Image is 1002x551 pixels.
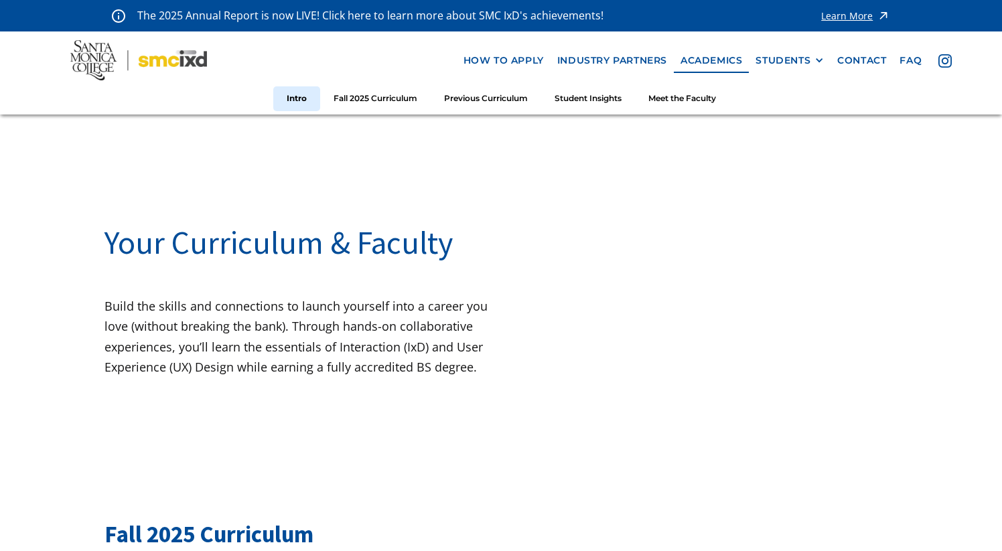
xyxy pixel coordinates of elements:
[756,55,824,66] div: STUDENTS
[674,48,749,73] a: Academics
[431,86,541,111] a: Previous Curriculum
[635,86,729,111] a: Meet the Faculty
[756,55,810,66] div: STUDENTS
[112,9,125,23] img: icon - information - alert
[877,7,890,25] img: icon - arrow - alert
[104,222,453,262] span: Your Curriculum & Faculty
[831,48,893,73] a: contact
[541,86,635,111] a: Student Insights
[938,54,952,68] img: icon - instagram
[457,48,551,73] a: how to apply
[104,518,898,551] h2: Fall 2025 Curriculum
[104,296,502,378] p: Build the skills and connections to launch yourself into a career you love (without breaking the ...
[893,48,928,73] a: faq
[273,86,320,111] a: Intro
[320,86,431,111] a: Fall 2025 Curriculum
[70,40,207,80] img: Santa Monica College - SMC IxD logo
[551,48,674,73] a: industry partners
[821,7,890,25] a: Learn More
[137,7,605,25] p: The 2025 Annual Report is now LIVE! Click here to learn more about SMC IxD's achievements!
[821,11,873,21] div: Learn More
